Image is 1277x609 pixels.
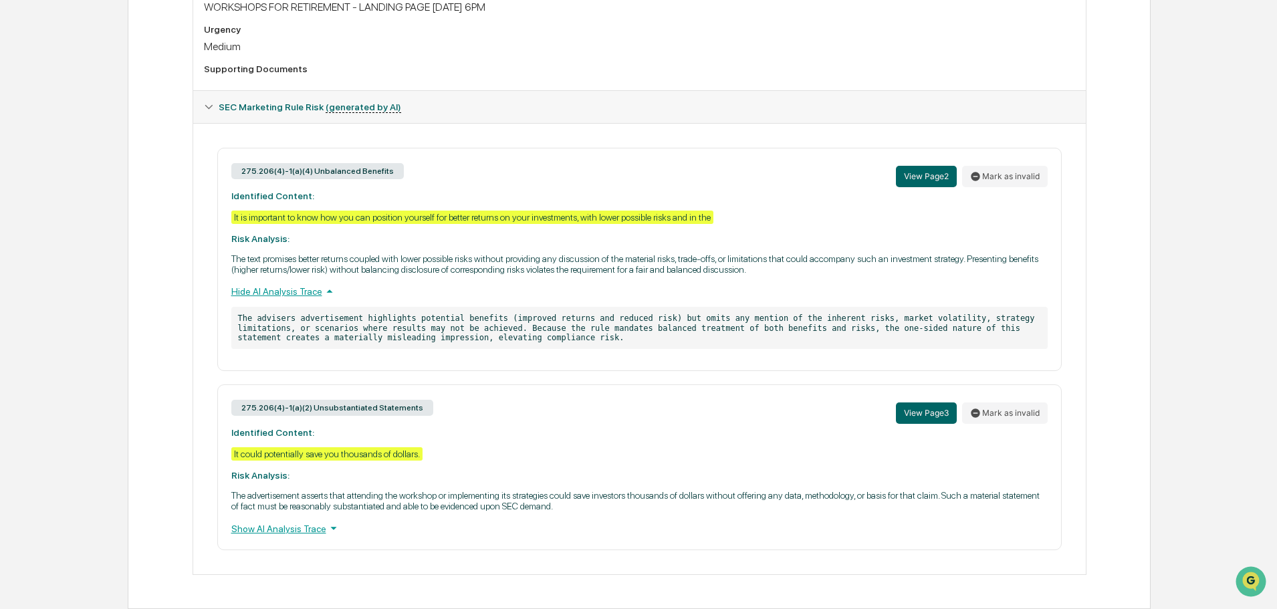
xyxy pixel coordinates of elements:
p: The text promises better returns coupled with lower possible risks without providing any discussi... [231,253,1048,275]
div: Urgency [204,24,1075,35]
strong: Risk Analysis: [231,233,289,244]
a: Powered byPylon [94,312,162,322]
span: Attestations [110,254,166,267]
div: Hide AI Analysis Trace [231,284,1048,299]
span: SEC Marketing Rule Risk [219,102,401,112]
img: 1746055101610-c473b297-6a78-478c-a979-82029cc54cd1 [13,188,37,212]
div: It could potentially save you thousands of dollars. [231,447,423,461]
strong: Identified Content: [231,191,314,201]
a: 🔎Data Lookup [8,274,90,298]
span: Pylon [133,312,162,322]
div: 275.206(4)-1(a)(4) Unbalanced Benefits [231,163,404,179]
div: 275.206(4)-1(a)(2) Unsubstantiated Statements [231,400,433,416]
strong: Risk Analysis: [231,470,289,481]
p: The advertisement asserts that attending the workshop or implementing its strategies could save i... [231,490,1048,511]
a: 🗄️Attestations [92,249,171,273]
span: Data Lookup [27,279,84,293]
div: Supporting Documents [204,64,1075,74]
div: It is important to know how you can position yourself for better returns on your investments, wit... [231,211,713,224]
div: WORKSHOPS FOR RETIREMENT - LANDING PAGE [DATE] 6PM [204,1,1075,13]
p: The advisers advertisement highlights potential benefits (improved returns and reduced risk) but ... [231,307,1048,349]
div: Start new chat [45,188,219,201]
div: Medium [204,40,1075,53]
strong: Identified Content: [231,427,314,438]
button: Mark as invalid [962,166,1048,187]
div: 🗄️ [97,255,108,266]
p: How can we help? [13,114,243,135]
div: SEC Marketing Rule Risk (generated by AI) [193,91,1086,123]
button: Mark as invalid [962,402,1048,424]
input: Clear [35,146,221,160]
iframe: Open customer support [1234,565,1270,601]
div: We're available if you need us! [45,201,169,212]
button: View Page3 [896,402,957,424]
span: Preclearance [27,254,86,267]
div: Show AI Analysis Trace [231,521,1048,535]
div: 🖐️ [13,255,24,266]
button: Start new chat [227,192,243,208]
img: Greenboard [13,74,40,100]
button: View Page2 [896,166,957,187]
div: 🔎 [13,281,24,291]
u: (generated by AI) [326,102,401,113]
a: 🖐️Preclearance [8,249,92,273]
